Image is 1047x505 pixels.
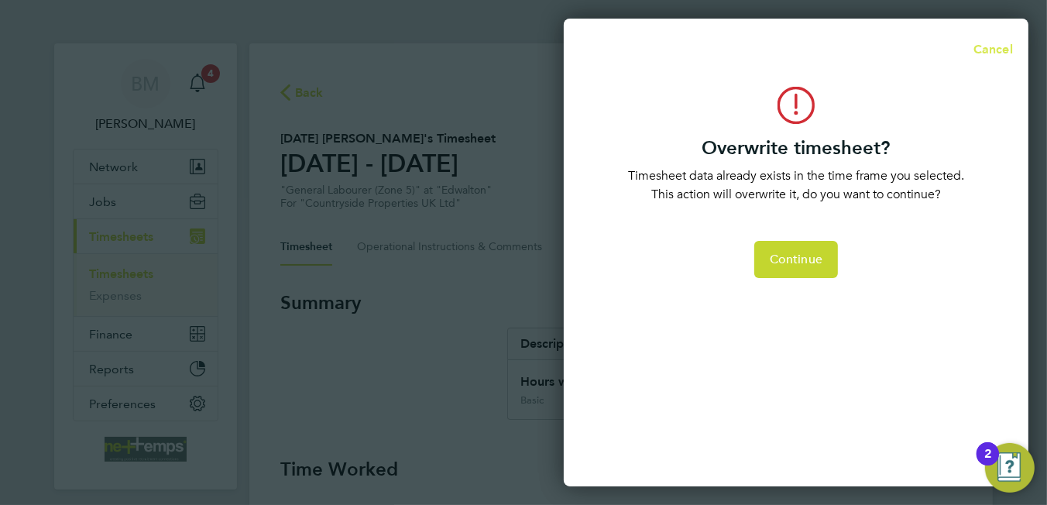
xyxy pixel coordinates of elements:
[949,34,1028,65] button: Cancel
[607,185,985,204] p: This action will overwrite it, do you want to continue?
[770,252,822,267] span: Continue
[607,136,985,160] h3: Overwrite timesheet?
[985,443,1035,493] button: Open Resource Center, 2 new notifications
[969,42,1013,57] span: Cancel
[754,241,838,278] button: Continue
[607,167,985,185] p: Timesheet data already exists in the time frame you selected.
[984,454,991,474] div: 2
